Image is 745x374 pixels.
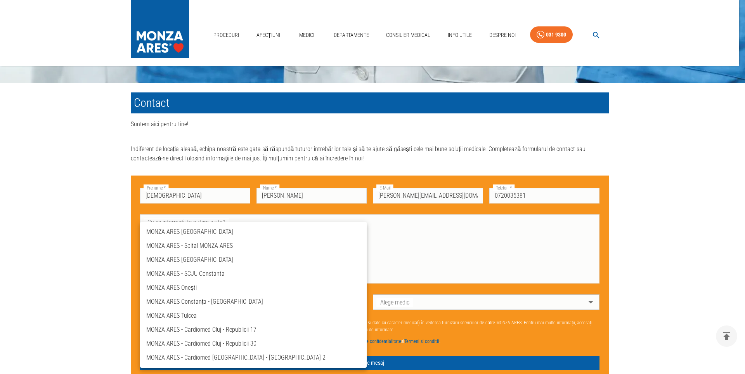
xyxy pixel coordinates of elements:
li: MONZA ARES [GEOGRAPHIC_DATA] [140,253,367,267]
button: delete [716,325,737,347]
div: 031 9300 [546,30,566,40]
li: MONZA ARES - Cardiomed Cluj - Republicii 30 [140,337,367,351]
a: Afecțiuni [253,27,284,43]
a: Consilier Medical [383,27,433,43]
li: MONZA ARES Tulcea [140,309,367,323]
li: MONZA ARES Onești [140,281,367,295]
li: MONZA ARES - SCJU Constanta [140,267,367,281]
li: MONZA ARES - Cardiomed [GEOGRAPHIC_DATA] - [GEOGRAPHIC_DATA] 2 [140,351,367,365]
a: Medici [295,27,319,43]
li: MONZA ARES [GEOGRAPHIC_DATA] [140,225,367,239]
a: Proceduri [210,27,242,43]
li: MONZA ARES - Spital MONZA ARES [140,239,367,253]
a: Info Utile [445,27,475,43]
li: MONZA ARES - Cardiomed Cluj - Republicii 17 [140,323,367,337]
a: Departamente [331,27,372,43]
a: Despre Noi [486,27,519,43]
li: MONZA ARES Constanța - [GEOGRAPHIC_DATA] [140,295,367,309]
